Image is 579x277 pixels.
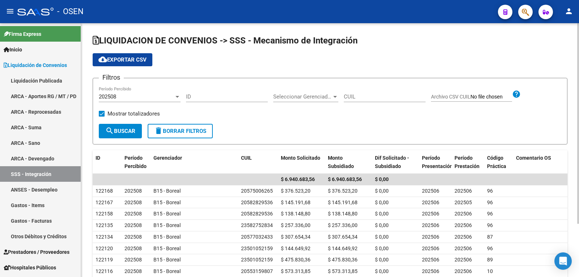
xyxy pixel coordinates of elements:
[98,55,107,64] mat-icon: cloud_download
[281,268,310,274] span: $ 573.313,85
[328,234,358,240] span: $ 307.654,34
[281,257,310,263] span: $ 475.830,36
[422,211,439,217] span: 202506
[455,211,472,217] span: 202506
[148,124,213,138] button: Borrar Filtros
[278,150,325,182] datatable-header-cell: Monto Solicitado
[153,155,182,161] span: Gerenciador
[422,200,439,205] span: 202506
[4,30,41,38] span: Firma Express
[328,268,358,274] span: $ 573.313,85
[470,94,512,100] input: Archivo CSV CUIL
[124,211,142,217] span: 202508
[241,155,252,161] span: CUIL
[241,244,273,253] div: 23501052159
[422,234,439,240] span: 202506
[554,252,572,270] div: Open Intercom Messenger
[422,268,439,274] span: 202506
[419,150,452,182] datatable-header-cell: Período Presentación
[375,234,389,240] span: $ 0,00
[153,200,181,205] span: B15 - Boreal
[96,268,113,274] span: 122116
[153,257,181,263] span: B15 - Boreal
[422,257,439,263] span: 202506
[375,188,389,194] span: $ 0,00
[107,109,160,118] span: Mostrar totalizadores
[241,198,273,207] div: 20582829536
[105,126,114,135] mat-icon: search
[455,257,472,263] span: 202506
[487,257,493,263] span: 89
[6,7,14,16] mat-icon: menu
[375,211,389,217] span: $ 0,00
[124,155,147,169] span: Período Percibido
[281,188,310,194] span: $ 376.523,20
[325,150,372,182] datatable-header-cell: Monto Subsidiado
[96,155,100,161] span: ID
[153,188,181,194] span: B15 - Boreal
[375,200,389,205] span: $ 0,00
[328,155,354,169] span: Monto Subsidiado
[487,211,493,217] span: 96
[455,268,472,274] span: 202506
[328,188,358,194] span: $ 376.523,20
[455,188,472,194] span: 202506
[154,128,206,134] span: Borrar Filtros
[512,90,521,98] mat-icon: help
[455,245,472,251] span: 202506
[93,35,358,46] span: LIQUIDACION DE CONVENIOS -> SSS - Mecanismo de Integración
[241,256,273,264] div: 23501052159
[96,222,113,228] span: 122135
[153,234,181,240] span: B15 - Boreal
[422,222,439,228] span: 202506
[151,150,238,182] datatable-header-cell: Gerenciador
[57,4,84,20] span: - OSEN
[4,61,67,69] span: Liquidación de Convenios
[153,211,181,217] span: B15 - Boreal
[375,222,389,228] span: $ 0,00
[96,234,113,240] span: 122134
[422,155,453,169] span: Período Presentación
[96,257,113,263] span: 122119
[328,222,358,228] span: $ 257.336,00
[375,176,389,182] span: $ 0,00
[375,268,389,274] span: $ 0,00
[241,210,273,218] div: 20582829536
[328,200,358,205] span: $ 145.191,68
[93,53,152,66] button: Exportar CSV
[273,93,332,100] span: Seleccionar Gerenciador
[375,257,389,263] span: $ 0,00
[422,245,439,251] span: 202506
[281,200,310,205] span: $ 145.191,68
[565,7,573,16] mat-icon: person
[328,245,358,251] span: $ 144.649,92
[153,268,181,274] span: B15 - Boreal
[124,200,142,205] span: 202508
[96,245,113,251] span: 122120
[281,222,310,228] span: $ 257.336,00
[241,187,273,195] div: 20575006265
[328,257,358,263] span: $ 475.830,36
[238,150,278,182] datatable-header-cell: CUIL
[124,257,142,263] span: 202508
[487,155,506,169] span: Código Práctica
[328,211,358,217] span: $ 138.148,80
[4,264,56,272] span: Hospitales Públicos
[328,176,362,182] span: $ 6.940.683,56
[281,234,310,240] span: $ 307.654,34
[96,200,113,205] span: 122167
[513,150,567,182] datatable-header-cell: Comentario OS
[487,234,493,240] span: 87
[487,268,493,274] span: 10
[93,150,122,182] datatable-header-cell: ID
[516,155,551,161] span: Comentario OS
[124,268,142,274] span: 202508
[455,155,479,169] span: Período Prestación
[96,211,113,217] span: 122158
[452,150,484,182] datatable-header-cell: Período Prestación
[281,176,315,182] span: $ 6.940.683,56
[99,124,142,138] button: Buscar
[484,150,513,182] datatable-header-cell: Código Práctica
[455,234,472,240] span: 202506
[124,245,142,251] span: 202508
